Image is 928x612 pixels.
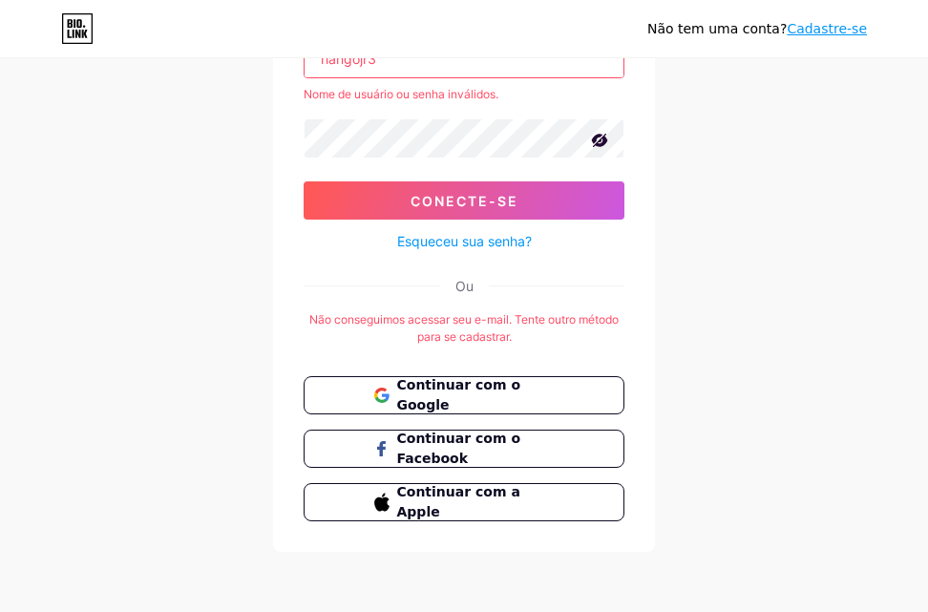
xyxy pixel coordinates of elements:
[304,87,498,101] font: Nome de usuário ou senha inválidos.
[397,484,520,519] font: Continuar com a Apple
[397,377,521,412] font: Continuar com o Google
[309,312,619,344] font: Não conseguimos acessar seu e-mail. Tente outro método para se cadastrar.
[455,278,474,294] font: Ou
[397,233,532,249] font: Esqueceu sua senha?
[304,483,624,521] button: Continuar com a Apple
[304,376,624,414] button: Continuar com o Google
[397,431,521,466] font: Continuar com o Facebook
[397,231,532,251] a: Esqueceu sua senha?
[305,39,623,77] input: Nome de usuário
[647,21,787,36] font: Não tem uma conta?
[787,21,867,36] a: Cadastre-se
[304,430,624,468] button: Continuar com o Facebook
[304,181,624,220] button: Conecte-se
[411,193,518,209] font: Conecte-se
